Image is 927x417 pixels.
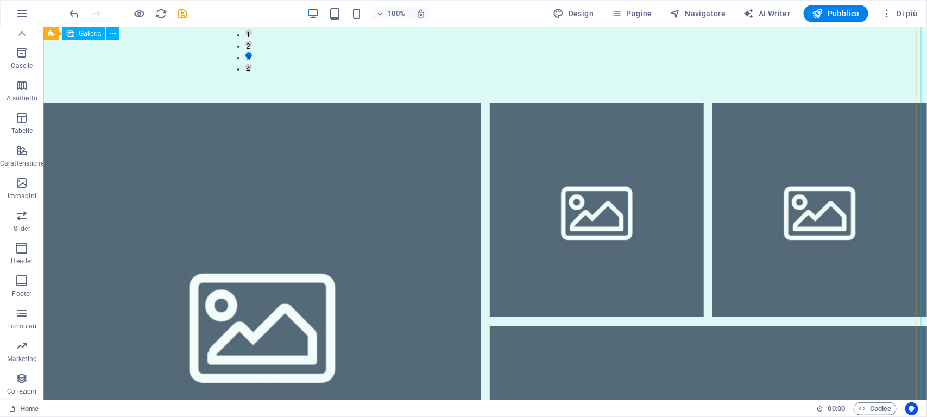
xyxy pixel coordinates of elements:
button: reload [155,7,168,20]
p: A soffietto [7,94,37,103]
span: Navigatore [670,8,726,19]
span: Design [553,8,594,19]
p: Immagini [8,192,36,200]
button: AI Writer [739,5,795,22]
button: Pubblica [804,5,869,22]
button: Navigatore [665,5,730,22]
p: Formulari [7,322,36,331]
button: Di più [877,5,922,22]
button: save [176,7,190,20]
p: Collezioni [7,387,36,396]
p: Header [11,257,33,266]
button: Codice [854,402,897,415]
span: : [836,405,837,413]
button: 1 [202,2,209,9]
button: Usercentrics [905,402,918,415]
h6: 100% [388,7,405,20]
p: Tabelle [11,127,33,135]
p: Caselle [11,61,33,70]
span: Pubblica [812,8,860,19]
i: Ricarica la pagina [155,8,168,20]
a: Fai clic per annullare la selezione. Doppio clic per aprire le pagine [9,402,39,415]
span: Codice [859,402,892,415]
span: AI Writer [743,8,791,19]
span: Di più [881,8,918,19]
button: undo [68,7,81,20]
button: 2 [202,14,209,20]
span: Galleria [79,30,101,37]
h6: Tempo sessione [817,402,846,415]
p: Slider [14,224,30,233]
button: Design [549,5,598,22]
button: 4 [202,36,209,43]
i: Annulla: Incolla (Ctrl+Z) [68,8,81,20]
i: Salva (Ctrl+S) [177,8,190,20]
p: Marketing [7,355,37,363]
span: 00 00 [828,402,845,415]
button: Clicca qui per lasciare la modalità di anteprima e continuare la modifica [133,7,146,20]
button: 3 [202,25,209,31]
button: 100% [371,7,410,20]
span: Pagine [611,8,652,19]
button: Pagine [607,5,657,22]
p: Footer [12,289,32,298]
i: Quando ridimensioni, regola automaticamente il livello di zoom in modo che corrisponda al disposi... [416,9,426,18]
